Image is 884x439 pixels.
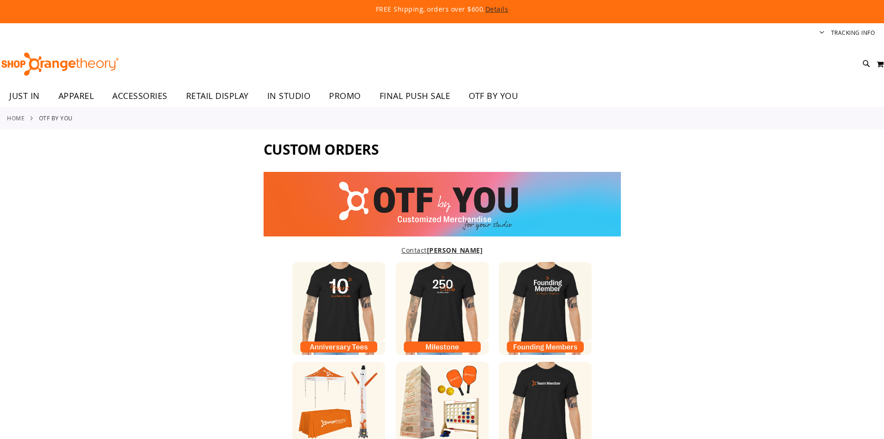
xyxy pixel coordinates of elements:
a: RETAIL DISPLAY [177,85,258,107]
strong: OTF By You [39,114,73,122]
span: PROMO [329,85,361,106]
span: APPAREL [58,85,94,106]
a: APPAREL [49,85,103,107]
a: IN STUDIO [258,85,320,107]
span: OTF BY YOU [469,85,518,106]
span: IN STUDIO [267,85,311,106]
span: ACCESSORIES [112,85,168,106]
img: Founding Member Tile [499,262,592,355]
span: RETAIL DISPLAY [186,85,249,106]
button: Account menu [819,29,824,38]
a: ACCESSORIES [103,85,177,107]
span: JUST IN [9,85,40,106]
img: Milestone Tile [396,262,489,355]
a: PROMO [320,85,370,107]
h1: Custom Orders [264,141,621,163]
a: Tracking Info [831,29,875,37]
a: Contact[PERSON_NAME] [401,246,483,255]
a: FINAL PUSH SALE [370,85,460,107]
p: FREE Shipping, orders over $600. [164,5,721,14]
b: [PERSON_NAME] [427,246,483,255]
a: OTF BY YOU [459,85,527,107]
img: OTF Custom Orders [264,172,621,236]
a: Details [485,5,509,13]
span: FINAL PUSH SALE [380,85,451,106]
img: Anniversary Tile [292,262,385,355]
a: Home [7,114,25,122]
